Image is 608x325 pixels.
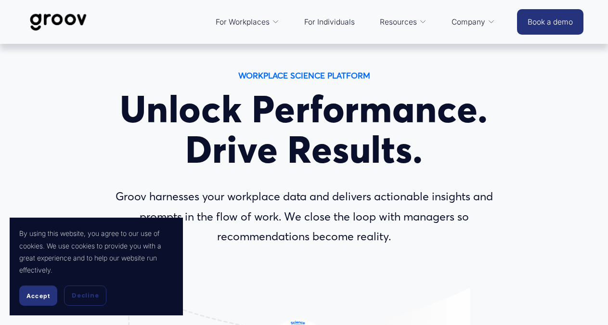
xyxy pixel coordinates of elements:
p: Groov harnesses your workplace data and delivers actionable insights and prompts in the flow of w... [95,186,513,247]
a: folder dropdown [447,11,500,34]
img: Groov | Workplace Science Platform | Unlock Performance | Drive Results [25,6,92,38]
section: Cookie banner [10,218,183,315]
a: folder dropdown [211,11,285,34]
h1: Unlock Performance. Drive Results. [95,89,513,170]
button: Decline [64,286,106,306]
a: folder dropdown [375,11,432,34]
span: Accept [26,292,50,299]
span: Decline [72,291,99,300]
span: Resources [380,15,417,29]
a: Book a demo [517,9,583,35]
strong: WORKPLACE SCIENCE PLATFORM [238,70,370,80]
span: Company [452,15,485,29]
a: For Individuals [299,11,360,34]
p: By using this website, you agree to our use of cookies. We use cookies to provide you with a grea... [19,227,173,276]
span: For Workplaces [216,15,270,29]
button: Accept [19,286,57,306]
